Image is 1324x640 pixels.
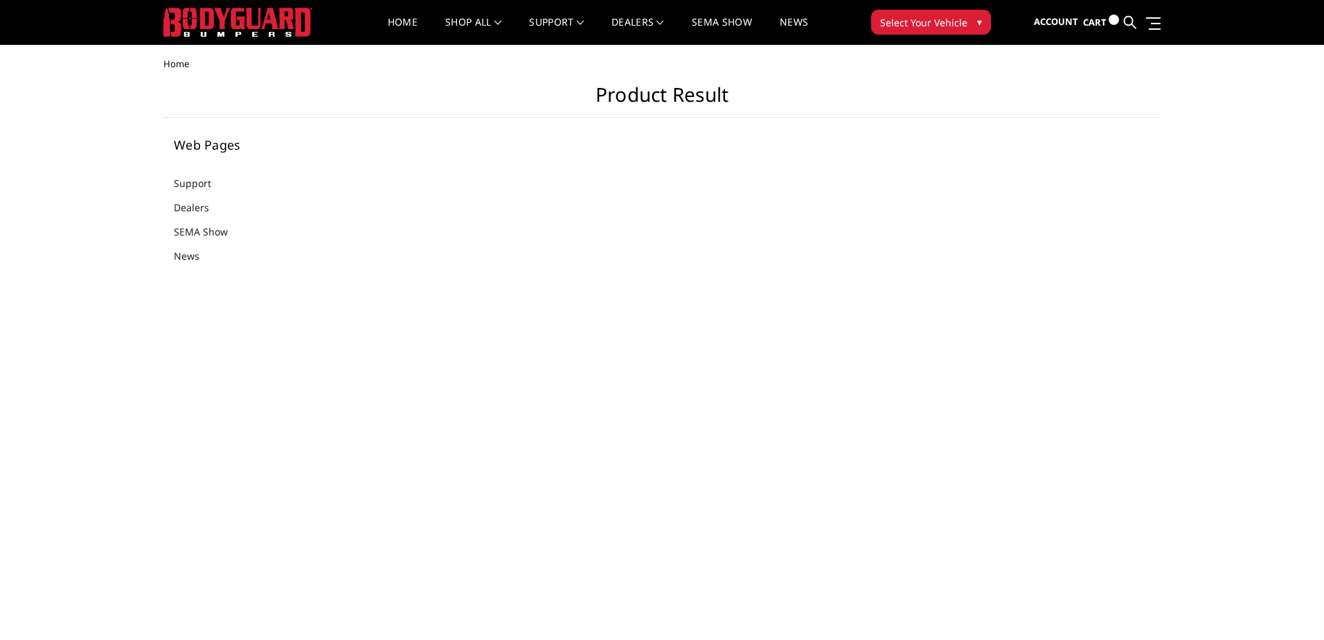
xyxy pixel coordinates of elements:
[1083,16,1107,28] span: Cart
[871,10,991,35] button: Select Your Vehicle
[174,224,245,239] a: SEMA Show
[163,83,1161,118] h1: Product Result
[880,15,967,30] span: Select Your Vehicle
[163,8,312,37] img: BODYGUARD BUMPERS
[174,176,229,190] a: Support
[529,17,584,44] a: Support
[780,17,808,44] a: News
[611,17,664,44] a: Dealers
[174,249,217,263] a: News
[445,17,501,44] a: shop all
[163,57,189,70] span: Home
[1034,15,1078,28] span: Account
[977,15,982,29] span: ▾
[692,17,752,44] a: SEMA Show
[1034,3,1078,41] a: Account
[174,200,226,215] a: Dealers
[388,17,418,44] a: Home
[1083,3,1119,42] a: Cart
[174,139,343,151] h5: Web Pages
